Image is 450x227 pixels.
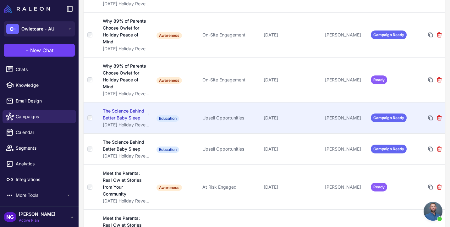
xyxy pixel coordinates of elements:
[264,76,320,83] div: [DATE]
[103,90,150,97] div: [DATE] Holiday Revenue & Trust Building Plan
[103,121,150,128] div: [DATE] Holiday Revenue & Trust Building Plan
[16,145,71,152] span: Segments
[371,75,387,84] span: Ready
[371,145,407,153] span: Campaign Ready
[19,218,55,223] span: Active Plan
[202,31,259,38] div: On-Site Engagement
[103,63,147,90] div: Why 89% of Parents Choose Owlet for Holiday Peace of Mind
[3,94,76,108] a: Email Design
[16,176,71,183] span: Integrations
[3,173,76,186] a: Integrations
[6,24,19,34] div: O-
[103,152,150,159] div: [DATE] Holiday Revenue & Trust Building Plan
[4,5,52,13] a: Raleon Logo
[3,157,76,170] a: Analytics
[16,129,71,136] span: Calendar
[19,211,55,218] span: [PERSON_NAME]
[325,146,366,152] div: [PERSON_NAME]
[3,141,76,155] a: Segments
[202,184,259,191] div: At Risk Engaged
[202,76,259,83] div: On-Site Engagement
[103,139,146,152] div: The Science Behind Better Baby Sleep
[371,183,387,191] span: Ready
[30,47,53,54] span: New Chat
[4,5,50,13] img: Raleon Logo
[264,184,320,191] div: [DATE]
[4,44,75,57] button: +New Chat
[325,184,366,191] div: [PERSON_NAME]
[25,47,29,54] span: +
[103,108,146,121] div: The Science Behind Better Baby Sleep
[264,31,320,38] div: [DATE]
[264,114,320,121] div: [DATE]
[3,110,76,123] a: Campaigns
[16,97,71,104] span: Email Design
[371,30,407,39] span: Campaign Ready
[3,63,76,76] a: Chats
[264,146,320,152] div: [DATE]
[103,197,150,204] div: [DATE] Holiday Revenue & Trust Building Plan
[16,113,71,120] span: Campaigns
[156,115,179,122] span: Education
[202,114,259,121] div: Upsell Opportunities
[3,79,76,92] a: Knowledge
[202,146,259,152] div: Upsell Opportunities
[325,31,366,38] div: [PERSON_NAME]
[156,147,179,153] span: Education
[16,160,71,167] span: Analytics
[371,113,407,122] span: Campaign Ready
[156,77,182,84] span: Awareness
[325,76,366,83] div: [PERSON_NAME]
[3,126,76,139] a: Calendar
[4,212,16,222] div: NG
[21,25,54,32] span: Owletcare - AU
[103,0,150,7] div: [DATE] Holiday Revenue & Trust Building Plan
[325,114,366,121] div: [PERSON_NAME]
[424,202,442,221] div: Open chat
[16,66,71,73] span: Chats
[103,45,150,52] div: [DATE] Holiday Revenue & Trust Building Plan
[16,82,71,89] span: Knowledge
[156,32,182,39] span: Awareness
[4,21,75,36] button: O-Owletcare - AU
[103,170,147,197] div: Meet the Parents: Real Owlet Stories from Your Community
[156,185,182,191] span: Awareness
[103,18,147,45] div: Why 89% of Parents Choose Owlet for Holiday Peace of Mind
[16,192,66,199] span: More Tools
